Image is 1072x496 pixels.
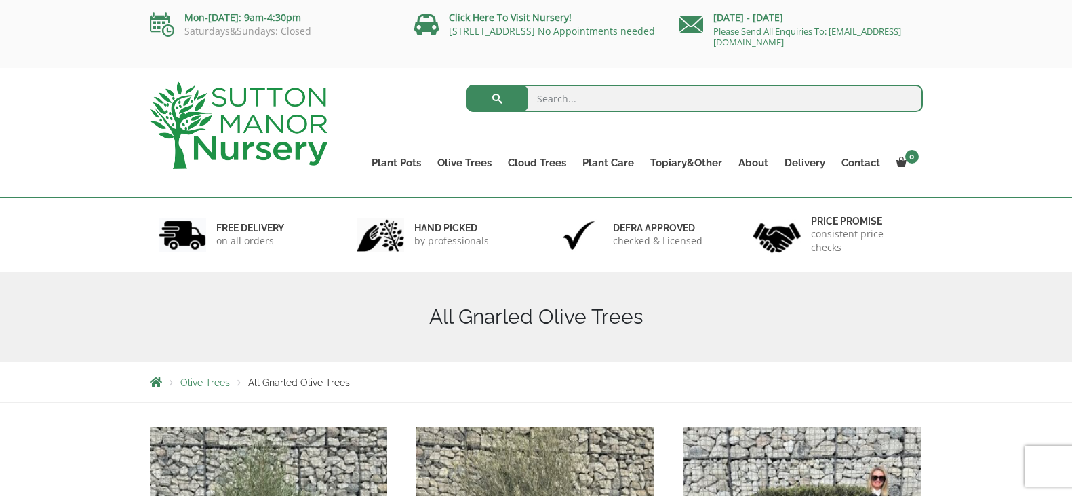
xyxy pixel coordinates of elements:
[429,153,500,172] a: Olive Trees
[216,222,284,234] h6: FREE DELIVERY
[811,215,914,227] h6: Price promise
[679,9,923,26] p: [DATE] - [DATE]
[888,153,923,172] a: 0
[363,153,429,172] a: Plant Pots
[357,218,404,252] img: 2.jpg
[613,234,702,248] p: checked & Licensed
[574,153,642,172] a: Plant Care
[811,227,914,254] p: consistent price checks
[642,153,730,172] a: Topiary&Other
[555,218,603,252] img: 3.jpg
[500,153,574,172] a: Cloud Trees
[150,305,923,329] h1: All Gnarled Olive Trees
[449,11,572,24] a: Click Here To Visit Nursery!
[248,377,350,388] span: All Gnarled Olive Trees
[414,222,489,234] h6: hand picked
[613,222,702,234] h6: Defra approved
[753,214,801,256] img: 4.jpg
[150,377,923,387] nav: Breadcrumbs
[449,24,655,37] a: [STREET_ADDRESS] No Appointments needed
[180,377,230,388] a: Olive Trees
[150,9,394,26] p: Mon-[DATE]: 9am-4:30pm
[466,85,923,112] input: Search...
[150,26,394,37] p: Saturdays&Sundays: Closed
[414,234,489,248] p: by professionals
[150,81,327,169] img: logo
[905,150,919,164] span: 0
[713,25,901,48] a: Please Send All Enquiries To: [EMAIL_ADDRESS][DOMAIN_NAME]
[776,153,833,172] a: Delivery
[159,218,206,252] img: 1.jpg
[833,153,888,172] a: Contact
[216,234,284,248] p: on all orders
[730,153,776,172] a: About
